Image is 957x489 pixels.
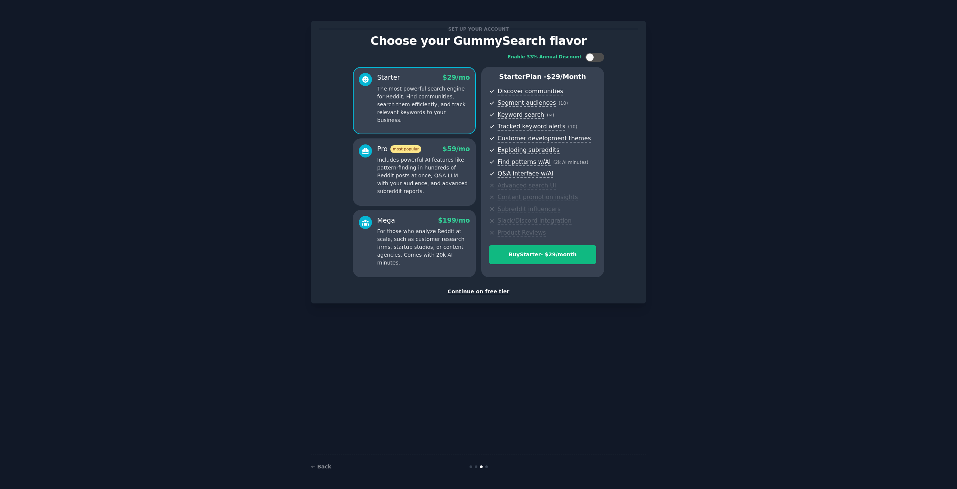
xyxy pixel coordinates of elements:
[489,251,596,259] div: Buy Starter - $ 29 /month
[498,193,578,201] span: Content promotion insights
[498,158,551,166] span: Find patterns w/AI
[377,227,470,267] p: For those who analyze Reddit at scale, such as customer research firms, startup studios, or conte...
[319,288,638,296] div: Continue on free tier
[489,245,596,264] button: BuyStarter- $29/month
[319,34,638,48] p: Choose your GummySearch flavor
[508,54,582,61] div: Enable 33% Annual Discount
[498,229,546,237] span: Product Reviews
[443,74,470,81] span: $ 29 /mo
[377,216,395,225] div: Mega
[311,464,331,470] a: ← Back
[547,73,586,80] span: $ 29 /month
[498,205,560,213] span: Subreddit influencers
[377,73,400,82] div: Starter
[498,182,556,190] span: Advanced search UI
[489,72,596,82] p: Starter Plan -
[498,123,565,131] span: Tracked keyword alerts
[568,124,577,129] span: ( 10 )
[447,25,510,33] span: Set up your account
[377,85,470,124] p: The most powerful search engine for Reddit. Find communities, search them efficiently, and track ...
[498,170,553,178] span: Q&A interface w/AI
[498,146,559,154] span: Exploding subreddits
[438,217,470,224] span: $ 199 /mo
[558,101,568,106] span: ( 10 )
[443,145,470,153] span: $ 59 /mo
[498,217,572,225] span: Slack/Discord integration
[547,113,554,118] span: ( ∞ )
[377,144,421,154] div: Pro
[498,88,563,95] span: Discover communities
[553,160,588,165] span: ( 2k AI minutes )
[498,135,591,143] span: Customer development themes
[390,145,422,153] span: most popular
[377,156,470,195] p: Includes powerful AI features like pattern-finding in hundreds of Reddit posts at once, Q&A LLM w...
[498,99,556,107] span: Segment audiences
[498,111,544,119] span: Keyword search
